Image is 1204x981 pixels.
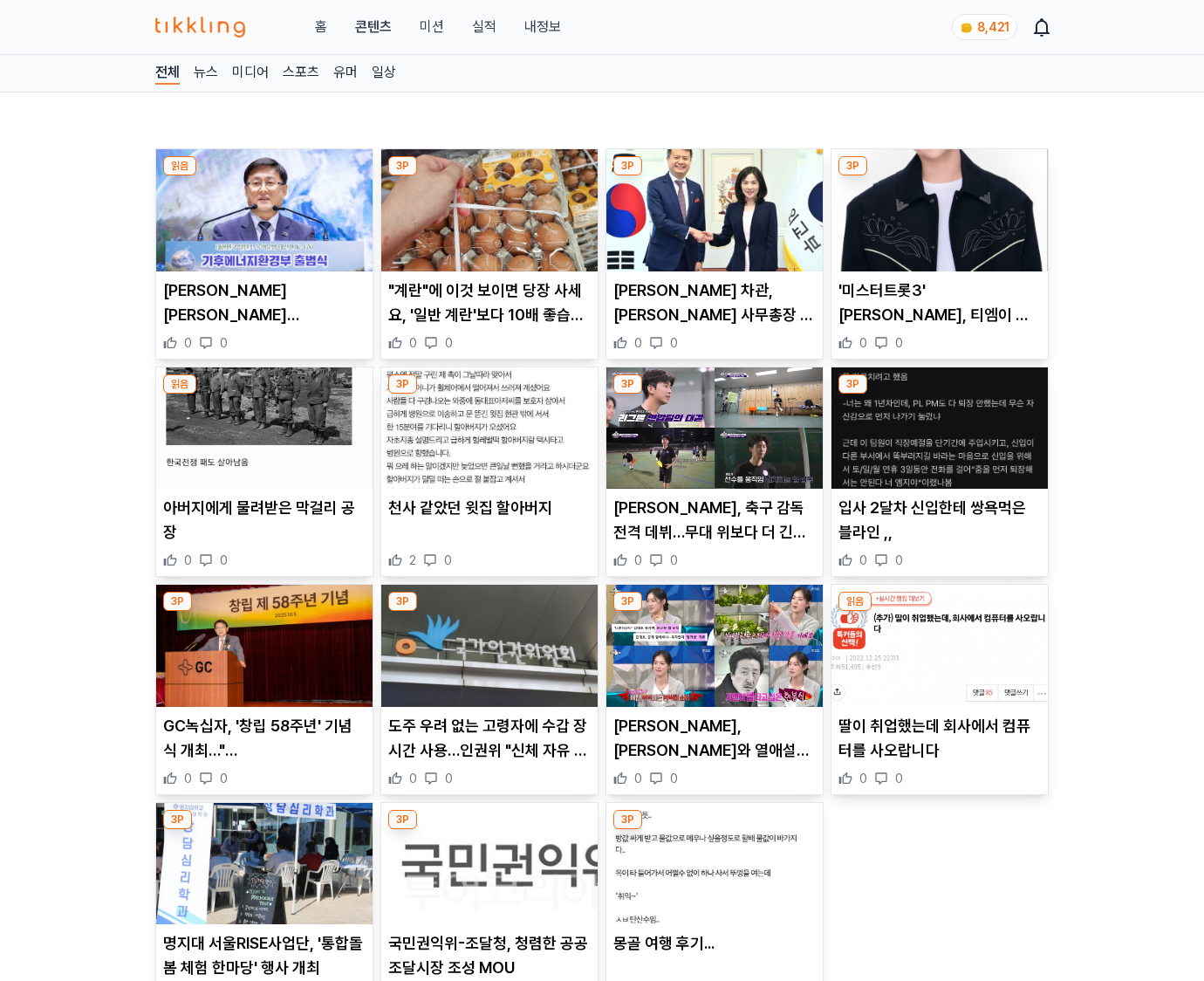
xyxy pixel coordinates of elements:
[670,552,678,569] span: 0
[859,552,867,569] span: 0
[155,17,245,38] img: 티끌링
[372,62,396,85] a: 일상
[380,148,599,360] div: 3P "계란"에 이것 보이면 당장 사세요, '일반 계란'보다 10배 좋습니다. "계란"에 이것 보이면 당장 사세요, '일반 계란'보다 10배 좋습니다. 0 0
[895,770,903,787] span: 0
[831,367,1048,490] img: 입사 2달차 신입한테 쌍욕먹은 블라인 ,,
[606,803,823,925] img: 몽골 여행 후기...
[333,62,358,85] a: 유머
[838,278,1041,327] p: '미스터트롯3' [PERSON_NAME], 티엠이 그룹과 전속계약 체결
[838,592,872,611] div: 읽음
[606,149,823,271] img: 김진아 차관, 다렌 탕 WIPO 사무총장 면담…지식재산 분야 협력 논의
[409,334,417,352] span: 0
[831,149,1048,271] img: '미스터트롯3' 최재명, 티엠이 그룹과 전속계약 체결
[838,714,1041,763] p: 딸이 취업했는데 회사에서 컴퓨터를 사오랍니다
[420,17,444,38] button: 미션
[859,770,867,787] span: 0
[184,552,192,569] span: 0
[194,62,218,85] a: 뉴스
[831,367,1049,578] div: 3P 입사 2달차 신입한테 쌍욕먹은 블라인 ,, 입사 2달차 신입한테 쌍욕먹은 블라인 ,, 0 0
[388,810,417,829] div: 3P
[156,585,373,707] img: GC녹십자, '창립 58주년' 기념식 개최…"미래 성장 준비"
[472,17,496,38] a: 실적
[381,585,598,707] img: 도주 우려 없는 고령자에 수갑 장시간 사용…인권위 "신체 자유 침해"
[232,62,269,85] a: 미디어
[831,585,1048,707] img: 딸이 취업했는데 회사에서 컴퓨터를 사오랍니다
[155,367,373,578] div: 읽음 아버지에게 물려받은 막걸리 공장 아버지에게 물려받은 막걸리 공장 0 0
[409,770,417,787] span: 0
[156,803,373,925] img: 명지대 서울RISE사업단, '통합돌봄 체험 한마당' 행사 개최
[388,374,417,394] div: 3P
[838,374,867,394] div: 3P
[445,334,453,352] span: 0
[634,334,642,352] span: 0
[605,584,824,795] div: 3P 옥자연, 김대호와 열애설에 "둘 다 낯 가리는 성격…그 이후로 어색해졌다" [PERSON_NAME], [PERSON_NAME]와 열애설에 "둘 다 낯 가리는 성격…그 이...
[380,584,599,795] div: 3P 도주 우려 없는 고령자에 수갑 장시간 사용…인권위 "신체 자유 침해" 도주 우려 없는 고령자에 수갑 장시간 사용…인권위 "신체 자유 침해" 0 0
[444,552,452,569] span: 0
[409,552,416,569] span: 2
[163,810,192,829] div: 3P
[388,931,591,980] p: 국민권익위-조달청, 청렴한 공공조달시장 조성 MOU
[388,278,591,327] p: "계란"에 이것 보이면 당장 사세요, '일반 계란'보다 10배 좋습니다.
[355,17,392,38] a: 콘텐츠
[381,149,598,271] img: "계란"에 이것 보이면 당장 사세요, '일반 계란'보다 10배 좋습니다.
[605,367,824,578] div: 3P 임영웅, 축구 감독 전격 데뷔…무대 위보다 더 긴장한 기색 포착 (뭉찬4) [PERSON_NAME], 축구 감독 전격 데뷔…무대 위보다 더 긴장한 기색 포착 (뭉찬4) 0 0
[634,552,642,569] span: 0
[184,770,192,787] span: 0
[163,496,366,545] p: 아버지에게 물려받은 막걸리 공장
[613,374,642,394] div: 3P
[606,367,823,490] img: 임영웅, 축구 감독 전격 데뷔…무대 위보다 더 긴장한 기색 포착 (뭉찬4)
[613,714,816,763] p: [PERSON_NAME], [PERSON_NAME]와 열애설에 "둘 다 낯 가리는 성격…그 이후로 어색해졌다"
[381,803,598,925] img: 국민권익위-조달청, 청렴한 공공조달시장 조성 MOU
[613,156,642,175] div: 3P
[388,592,417,611] div: 3P
[634,770,642,787] span: 0
[155,584,373,795] div: 3P GC녹십자, '창립 58주년' 기념식 개최…"미래 성장 준비" GC녹십자, '창립 58주년' 기념식 개최…"[GEOGRAPHIC_DATA] 준비" 0 0
[831,584,1049,795] div: 읽음 딸이 취업했는데 회사에서 컴퓨터를 사오랍니다 딸이 취업했는데 회사에서 컴퓨터를 사오랍니다 0 0
[156,149,373,271] img: 김성환 기후장관, 추석 전력수급 점검…첫 에너지 현장 행보
[220,334,228,352] span: 0
[156,367,373,490] img: 아버지에게 물려받은 막걸리 공장
[670,334,678,352] span: 0
[315,17,327,38] a: 홈
[838,156,867,175] div: 3P
[220,552,228,569] span: 0
[670,770,678,787] span: 0
[524,17,561,38] a: 내정보
[895,552,903,569] span: 0
[283,62,319,85] a: 스포츠
[977,20,1009,34] span: 8,421
[613,496,816,545] p: [PERSON_NAME], 축구 감독 전격 데뷔…무대 위보다 더 긴장한 기색 포착 (뭉찬4)
[613,810,642,829] div: 3P
[613,278,816,327] p: [PERSON_NAME] 차관, [PERSON_NAME] 사무총장 면담…지식재산 분야 협력 논의
[445,770,453,787] span: 0
[163,156,196,175] div: 읽음
[163,931,366,980] p: 명지대 서울RISE사업단, '통합돌봄 체험 한마당' 행사 개최
[613,931,816,956] p: 몽골 여행 후기...
[184,334,192,352] span: 0
[859,334,867,352] span: 0
[606,585,823,707] img: 옥자연, 김대호와 열애설에 "둘 다 낯 가리는 성격…그 이후로 어색해졌다"
[613,592,642,611] div: 3P
[895,334,903,352] span: 0
[380,367,599,578] div: 3P 천사 같았던 윗집 할아버지 천사 같았던 윗집 할아버지 2 0
[163,374,196,394] div: 읽음
[960,21,974,35] img: coin
[220,770,228,787] span: 0
[163,592,192,611] div: 3P
[155,62,180,85] a: 전체
[388,714,591,763] p: 도주 우려 없는 고령자에 수갑 장시간 사용…인권위 "신체 자유 침해"
[163,714,366,763] p: GC녹십자, '창립 58주년' 기념식 개최…"[GEOGRAPHIC_DATA] 준비"
[388,156,417,175] div: 3P
[388,496,591,520] p: 천사 같았던 윗집 할아버지
[838,496,1041,545] p: 입사 2달차 신입한테 쌍욕먹은 블라인 ,,
[381,367,598,490] img: 천사 같았던 윗집 할아버지
[163,278,366,327] p: [PERSON_NAME] [PERSON_NAME][PERSON_NAME], [DATE] 전력수급 점검…첫 에너지 현장 행보
[952,14,1014,40] a: coin 8,421
[831,148,1049,360] div: 3P '미스터트롯3' 최재명, 티엠이 그룹과 전속계약 체결 '미스터트롯3' [PERSON_NAME], 티엠이 그룹과 전속계약 체결 0 0
[155,148,373,360] div: 읽음 김성환 기후장관, 추석 전력수급 점검…첫 에너지 현장 행보 [PERSON_NAME] [PERSON_NAME][PERSON_NAME], [DATE] 전력수급 점검…첫 에너...
[605,148,824,360] div: 3P 김진아 차관, 다렌 탕 WIPO 사무총장 면담…지식재산 분야 협력 논의 [PERSON_NAME] 차관, [PERSON_NAME] 사무총장 면담…지식재산 분야 협력 논의 0 0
